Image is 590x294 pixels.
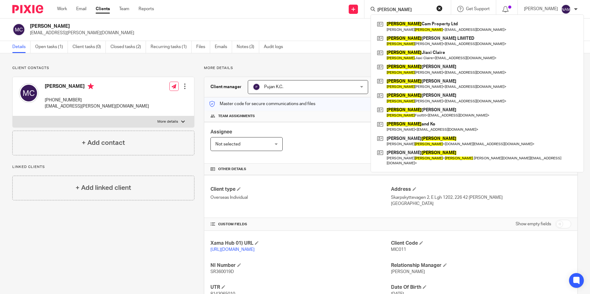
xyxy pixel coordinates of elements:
[204,66,578,71] p: More details
[19,83,39,103] img: svg%3E
[12,66,194,71] p: Client contacts
[30,23,401,30] h2: [PERSON_NAME]
[88,83,94,89] i: Primary
[391,270,425,274] span: [PERSON_NAME]
[76,6,86,12] a: Email
[30,30,494,36] p: [EMAIL_ADDRESS][PERSON_NAME][DOMAIN_NAME]
[210,194,391,201] p: Overseas Individual
[210,129,232,134] span: Assignee
[436,5,442,11] button: Clear
[73,41,106,53] a: Client tasks (0)
[391,247,406,252] span: MIC011
[391,194,571,201] p: Skarpskyttevagen 2, E Lgh 1202, 226 42 [PERSON_NAME]
[151,41,192,53] a: Recurring tasks (1)
[82,138,125,148] h4: + Add contact
[12,165,194,169] p: Linked clients
[210,84,242,90] h3: Client manager
[196,41,210,53] a: Files
[12,41,31,53] a: Details
[466,7,490,11] span: Get Support
[12,23,25,36] img: svg%3E
[253,83,260,91] img: svg%3E
[139,6,154,12] a: Reports
[264,85,283,89] span: Pujan K.C.
[210,284,391,291] h4: UTR
[215,41,232,53] a: Emails
[96,6,110,12] a: Clients
[110,41,146,53] a: Closed tasks (2)
[35,41,68,53] a: Open tasks (1)
[210,222,391,227] h4: CUSTOM FIELDS
[210,270,234,274] span: SR360019D
[524,6,558,12] p: [PERSON_NAME]
[264,41,288,53] a: Audit logs
[391,186,571,193] h4: Address
[57,6,67,12] a: Work
[391,284,571,291] h4: Date Of Birth
[218,114,255,119] span: Team assignments
[119,6,129,12] a: Team
[12,5,43,13] img: Pixie
[516,221,551,227] label: Show empty fields
[377,7,432,13] input: Search
[45,83,149,91] h4: [PERSON_NAME]
[218,167,246,172] span: Other details
[45,97,149,103] p: [PHONE_NUMBER]
[210,247,255,252] a: [URL][DOMAIN_NAME]
[210,186,391,193] h4: Client type
[76,183,131,193] h4: + Add linked client
[391,262,571,269] h4: Relationship Manager
[391,240,571,247] h4: Client Code
[237,41,259,53] a: Notes (3)
[157,119,178,124] p: More details
[215,142,240,146] span: Not selected
[209,101,315,107] p: Master code for secure communications and files
[391,201,571,207] p: [GEOGRAPHIC_DATA]
[45,103,149,109] p: [EMAIL_ADDRESS][PERSON_NAME][DOMAIN_NAME]
[561,4,571,14] img: svg%3E
[210,262,391,269] h4: NI Number
[210,240,391,247] h4: Xama Hub 01) URL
